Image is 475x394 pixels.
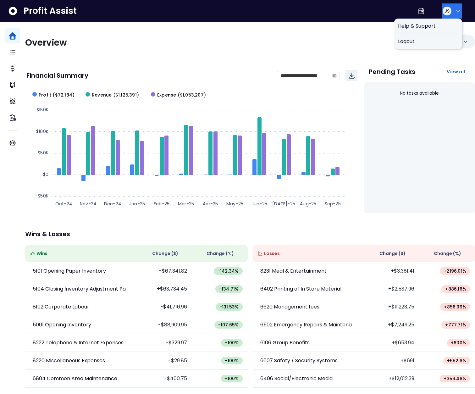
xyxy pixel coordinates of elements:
[444,375,466,382] span: + 356.48 %
[152,250,178,257] span: Change ( $ )
[33,303,89,311] p: 8102 Corporate Labour
[36,250,47,257] span: Wins
[444,268,466,274] span: + 2196.01 %
[39,92,75,98] span: Profit ($72,184)
[25,231,475,237] p: Wins & Losses
[136,262,192,280] td: -$67,341.82
[434,250,461,257] span: Change (%)
[364,370,419,388] td: +$12,012.39
[136,370,192,388] td: -$400.75
[364,262,419,280] td: +$3,381.41
[260,285,341,293] p: 6402 Printing of In Store Material
[364,334,419,352] td: +$653.94
[260,321,356,329] p: 6502 Emergency Repairs & Maintenance
[80,201,97,207] text: Nov-24
[369,85,470,102] div: No tasks available
[300,201,316,207] text: Aug-25
[157,92,206,98] span: Expense ($1,053,207)
[447,69,465,75] span: View all
[136,334,192,352] td: -$329.97
[225,358,239,364] span: -100 %
[136,352,192,370] td: -$29.85
[25,36,67,49] span: Overview
[38,150,48,156] text: $50K
[332,73,337,78] svg: calendar
[260,357,338,364] p: 6607 Safety / Security Systems
[36,128,48,135] text: $100K
[364,316,419,334] td: +$7,249.25
[442,66,470,77] button: View all
[136,280,192,298] td: +$63,734.45
[364,280,419,298] td: +$2,537.96
[218,322,239,328] span: -107.65 %
[35,193,48,199] text: -$50K
[364,352,419,370] td: +$691
[203,201,218,207] text: Apr-25
[26,72,88,79] p: Financial Summary
[260,375,333,382] p: 6406 Social/Electronic Media
[272,201,295,207] text: [DATE]-25
[136,316,192,334] td: -$88,909.95
[136,298,192,316] td: -$41,716.96
[55,201,72,207] text: Oct-24
[33,357,105,364] p: 8220 Miscellaneous Expenses
[129,201,145,207] text: Jan-25
[36,107,48,113] text: $150K
[260,303,319,311] p: 6620 Management fees
[325,201,341,207] text: Sep-25
[251,201,267,207] text: Jun-25
[104,201,121,207] text: Dec-24
[398,22,458,30] span: Help & Support
[444,304,466,310] span: + 856.99 %
[219,304,239,310] span: -131.53 %
[379,250,406,257] span: Change ( $ )
[260,339,310,347] p: 6106 Group Benefits
[445,286,466,292] span: + 886.16 %
[33,285,126,293] p: 5104 Closing Inventory Adjustment Pa
[33,267,106,275] p: 5101 Opening Paper Inventory
[226,201,243,207] text: May-25
[218,268,239,274] span: -142.34 %
[369,69,415,75] p: Pending Tasks
[445,322,466,328] span: + 777.71 %
[445,8,450,14] span: JS
[447,358,466,364] span: + 552.8 %
[43,171,48,178] text: $0
[33,321,91,329] p: 5001 Opening Inventory
[264,250,280,257] span: Losses
[219,286,239,292] span: -134.71 %
[24,5,77,17] span: Profit Assist
[346,70,357,81] button: Download
[207,250,234,257] span: Change (%)
[33,339,124,347] p: 8222 Telephone & Internet Expenses
[154,201,169,207] text: Feb-25
[398,38,458,45] span: Logout
[225,340,239,346] span: -100 %
[225,375,239,382] span: -100 %
[92,92,139,98] span: Revenue ($1,125,391)
[451,340,466,346] span: + 600 %
[260,267,327,275] p: 8231 Meal & Entertainment
[33,375,117,382] p: 6804 Common Area Maintenance
[364,298,419,316] td: +$11,223.75
[178,201,194,207] text: Mar-25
